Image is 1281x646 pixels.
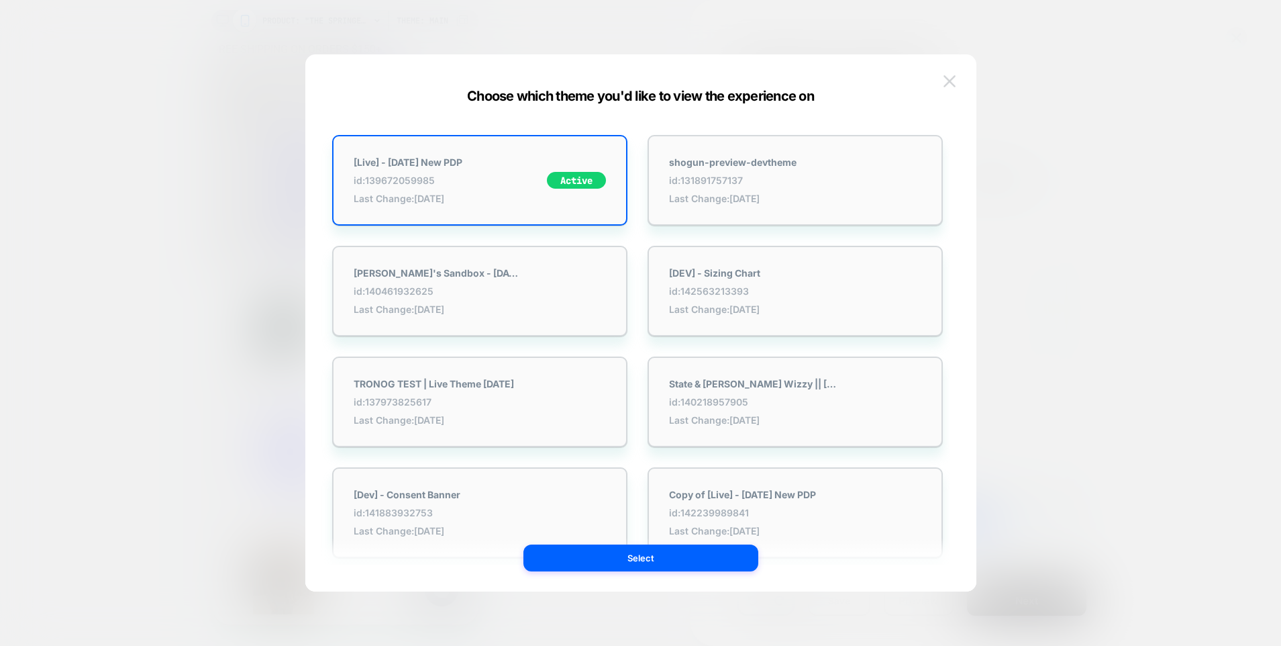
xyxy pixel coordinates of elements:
[354,304,521,315] span: Last Change: [DATE]
[354,285,521,297] span: id: 140461932625
[669,193,797,204] span: Last Change: [DATE]
[669,378,837,389] strong: State & [PERSON_NAME] Wizzy || [DATE]
[354,507,460,518] span: id: 141883932753
[354,525,460,537] span: Last Change: [DATE]
[354,156,462,168] strong: [Live] - [DATE] New PDP
[354,396,514,408] span: id: 137973825617
[669,267,760,279] strong: [DEV] - Sizing Chart
[354,489,460,500] strong: [Dev] - Consent Banner
[669,175,797,186] span: id: 131891757137
[523,545,758,571] button: Select
[669,285,760,297] span: id: 142563213393
[669,414,837,426] span: Last Change: [DATE]
[354,378,514,389] strong: TRONOG TEST | Live Theme [DATE]
[354,193,462,204] span: Last Change: [DATE]
[669,396,837,408] span: id: 140218957905
[547,172,606,189] div: Active
[354,414,514,426] span: Last Change: [DATE]
[354,267,521,279] strong: [PERSON_NAME]'s Sandbox - [DATE] New PDP
[669,489,816,500] strong: Copy of [Live] - [DATE] New PDP
[669,525,816,537] span: Last Change: [DATE]
[669,304,760,315] span: Last Change: [DATE]
[354,175,462,186] span: id: 139672059985
[305,88,976,104] div: Choose which theme you'd like to view the experience on
[669,156,797,168] strong: shogun-preview-devtheme
[669,507,816,518] span: id: 142239989841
